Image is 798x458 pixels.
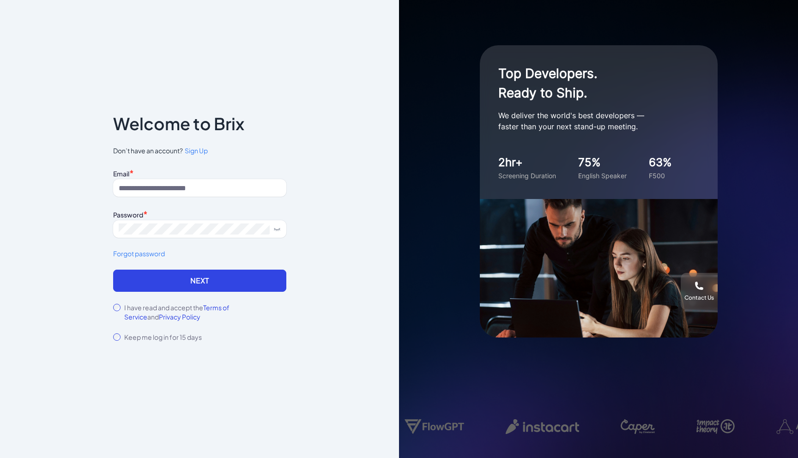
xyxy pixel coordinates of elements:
[113,146,286,156] span: Don’t have an account?
[124,303,286,321] label: I have read and accept the and
[159,313,200,321] span: Privacy Policy
[185,146,208,155] span: Sign Up
[113,211,143,219] label: Password
[113,116,244,131] p: Welcome to Brix
[498,110,683,132] p: We deliver the world's best developers — faster than your next stand-up meeting.
[113,249,286,259] a: Forgot password
[578,171,627,181] div: English Speaker
[681,273,718,310] button: Contact Us
[124,332,202,342] label: Keep me log in for 15 days
[649,171,672,181] div: F500
[649,154,672,171] div: 63%
[113,270,286,292] button: Next
[498,171,556,181] div: Screening Duration
[578,154,627,171] div: 75%
[684,294,714,301] div: Contact Us
[498,154,556,171] div: 2hr+
[183,146,208,156] a: Sign Up
[113,169,129,178] label: Email
[498,64,683,102] h1: Top Developers. Ready to Ship.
